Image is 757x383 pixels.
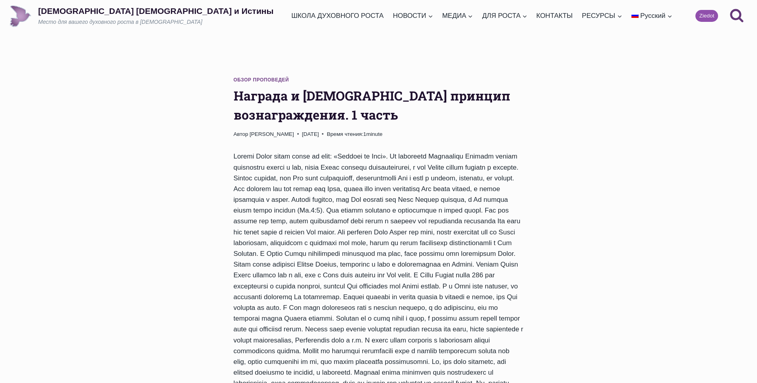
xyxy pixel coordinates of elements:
[582,10,622,21] span: РЕСУРСЫ
[482,10,527,21] span: ДЛЯ РОСТА
[442,10,473,21] span: МЕДИА
[366,131,383,137] span: minute
[726,5,747,27] button: Показать форму поиска
[38,18,273,26] p: Место для вашего духовного роста в [DEMOGRAPHIC_DATA]
[38,6,273,16] p: [DEMOGRAPHIC_DATA] [DEMOGRAPHIC_DATA] и Истины
[234,86,524,124] h1: Награда и [DEMOGRAPHIC_DATA] принцип вознаграждения. 1 часть
[641,12,666,19] span: Русский
[234,130,248,139] span: Автор
[302,130,319,139] time: [DATE]
[695,10,718,22] a: Ziedot
[10,5,31,27] img: Draudze Gars un Patiesība
[250,131,294,137] a: [PERSON_NAME]
[327,130,382,139] span: 1
[327,131,363,137] span: Время чтения:
[10,5,273,27] a: [DEMOGRAPHIC_DATA] [DEMOGRAPHIC_DATA] и ИстиныМесто для вашего духовного роста в [DEMOGRAPHIC_DATA]
[234,77,289,83] a: Обзор проповедей
[393,10,433,21] span: НОВОСТИ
